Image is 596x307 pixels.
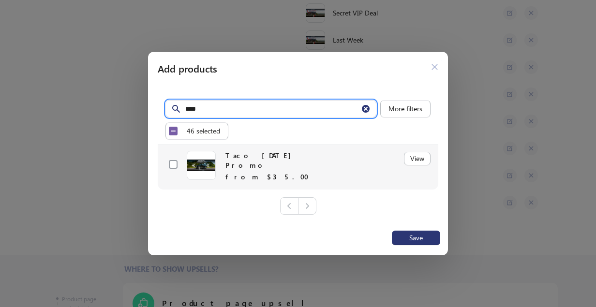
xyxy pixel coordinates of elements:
[410,155,424,162] span: View
[409,234,423,242] span: Save
[380,100,431,117] button: More filters
[225,151,294,170] span: Taco [DATE] Promo
[361,104,371,114] button: Clear
[427,59,442,74] button: Close
[158,61,417,75] h2: Add products
[280,197,316,215] nav: Pagination
[392,231,440,245] button: Save
[404,152,431,165] button: View
[225,172,308,181] span: from $35.00
[388,105,422,113] span: More filters
[187,127,220,135] span: 46 selected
